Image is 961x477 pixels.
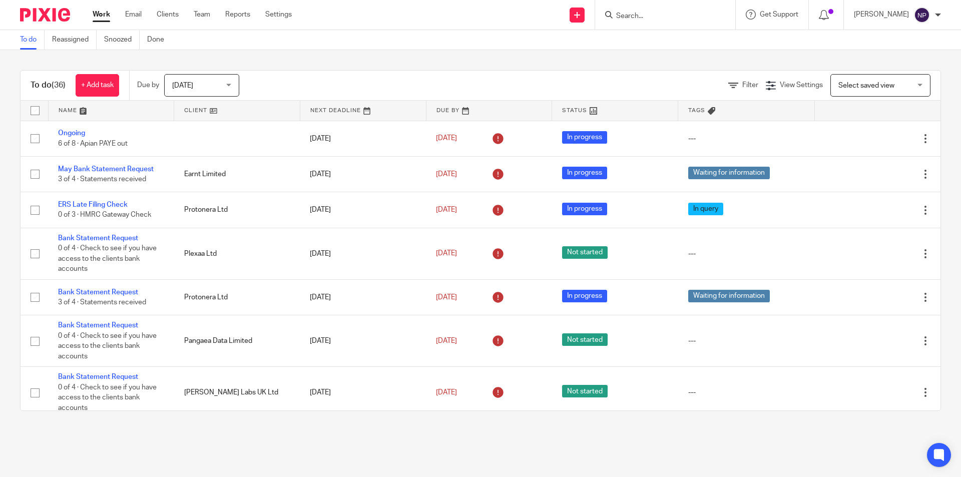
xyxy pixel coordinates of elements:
span: 3 of 4 · Statements received [58,176,146,183]
a: Bank Statement Request [58,373,138,380]
a: ERS Late Filing Check [58,201,128,208]
span: [DATE] [436,389,457,396]
span: 3 of 4 · Statements received [58,299,146,306]
a: Ongoing [58,130,85,137]
a: Snoozed [104,30,140,50]
p: Due by [137,80,159,90]
span: Not started [562,333,608,346]
a: Reports [225,10,250,20]
a: Team [194,10,210,20]
td: [DATE] [300,315,426,367]
div: --- [688,249,805,259]
td: [DATE] [300,192,426,228]
span: Waiting for information [688,167,770,179]
div: --- [688,134,805,144]
a: Work [93,10,110,20]
td: [DATE] [300,156,426,192]
td: Protonera Ltd [174,279,300,315]
a: Clients [157,10,179,20]
td: [PERSON_NAME] Labs UK Ltd [174,367,300,418]
td: Protonera Ltd [174,192,300,228]
span: Select saved view [838,82,894,89]
td: [DATE] [300,367,426,418]
span: [DATE] [436,294,457,301]
span: In progress [562,167,607,179]
span: Filter [742,82,758,89]
a: Reassigned [52,30,97,50]
a: Bank Statement Request [58,322,138,329]
span: 0 of 4 · Check to see if you have access to the clients bank accounts [58,384,157,411]
span: 0 of 4 · Check to see if you have access to the clients bank accounts [58,245,157,272]
span: Get Support [760,11,798,18]
img: svg%3E [914,7,930,23]
span: [DATE] [436,171,457,178]
span: View Settings [780,82,823,89]
td: [DATE] [300,121,426,156]
a: To do [20,30,45,50]
input: Search [615,12,705,21]
a: Done [147,30,172,50]
a: Bank Statement Request [58,289,138,296]
span: [DATE] [436,250,457,257]
td: [DATE] [300,279,426,315]
div: --- [688,387,805,397]
span: Not started [562,246,608,259]
td: Pangaea Data Limited [174,315,300,367]
a: May Bank Statement Request [58,166,154,173]
td: Plexaa Ltd [174,228,300,279]
span: Tags [688,108,705,113]
div: --- [688,336,805,346]
span: [DATE] [436,337,457,344]
span: In progress [562,203,607,215]
span: In progress [562,290,607,302]
span: 0 of 3 · HMRC Gateway Check [58,212,151,219]
img: Pixie [20,8,70,22]
td: [DATE] [300,228,426,279]
span: [DATE] [436,206,457,213]
span: In progress [562,131,607,144]
a: Bank Statement Request [58,235,138,242]
span: [DATE] [436,135,457,142]
span: Waiting for information [688,290,770,302]
span: 0 of 4 · Check to see if you have access to the clients bank accounts [58,332,157,360]
a: Email [125,10,142,20]
td: Earnt Limited [174,156,300,192]
span: Not started [562,385,608,397]
a: + Add task [76,74,119,97]
span: [DATE] [172,82,193,89]
span: (36) [52,81,66,89]
span: In query [688,203,723,215]
a: Settings [265,10,292,20]
span: 6 of 8 · Apian PAYE out [58,140,128,147]
h1: To do [31,80,66,91]
p: [PERSON_NAME] [854,10,909,20]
